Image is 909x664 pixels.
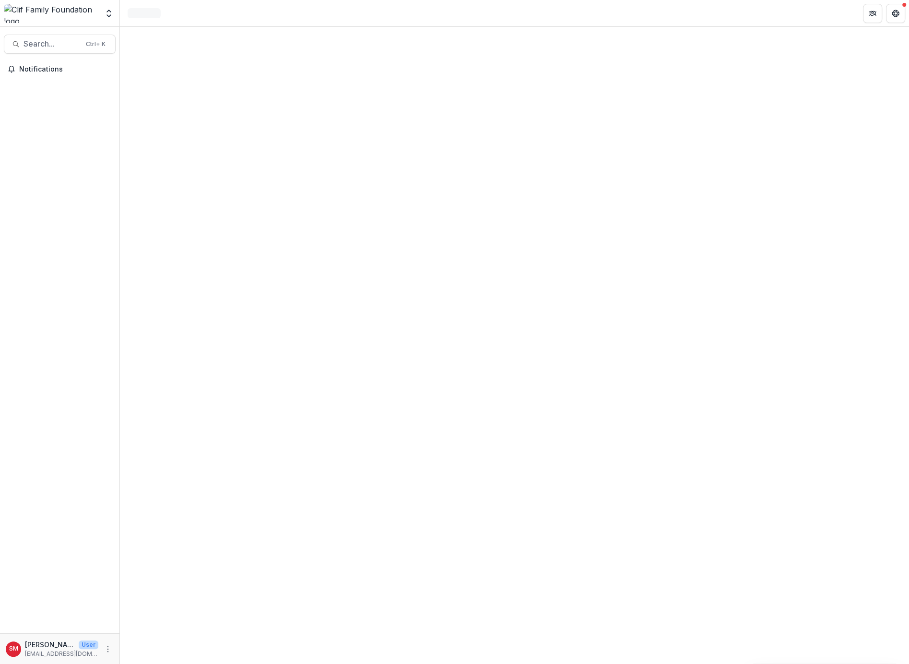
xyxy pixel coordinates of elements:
[4,4,98,23] img: Clif Family Foundation logo
[25,640,75,650] p: [PERSON_NAME]
[124,6,165,20] nav: breadcrumb
[19,65,112,73] span: Notifications
[24,39,80,48] span: Search...
[79,640,98,649] p: User
[4,61,116,77] button: Notifications
[9,646,18,652] div: Sierra Martinez
[25,650,98,658] p: [EMAIL_ADDRESS][DOMAIN_NAME]
[4,35,116,54] button: Search...
[102,643,114,655] button: More
[886,4,905,23] button: Get Help
[863,4,882,23] button: Partners
[102,4,116,23] button: Open entity switcher
[84,39,107,49] div: Ctrl + K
